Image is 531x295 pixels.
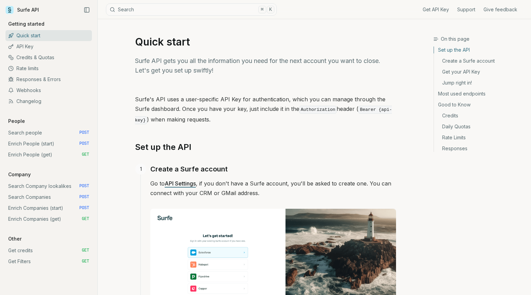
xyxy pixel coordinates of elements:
[434,77,526,88] a: Jump right in!
[434,47,526,55] a: Set up the API
[79,141,89,146] span: POST
[434,55,526,66] a: Create a Surfe account
[5,235,24,242] p: Other
[5,52,92,63] a: Credits & Quotas
[5,118,28,125] p: People
[5,138,92,149] a: Enrich People (start) POST
[79,130,89,136] span: POST
[5,74,92,85] a: Responses & Errors
[79,205,89,211] span: POST
[434,132,526,143] a: Rate Limits
[5,171,33,178] p: Company
[79,183,89,189] span: POST
[5,5,39,15] a: Surfe API
[434,110,526,121] a: Credits
[5,63,92,74] a: Rate limits
[5,30,92,41] a: Quick start
[135,56,396,75] p: Surfe API gets you all the information you need for the next account you want to close. Let's get...
[5,203,92,214] a: Enrich Companies (start) POST
[5,41,92,52] a: API Key
[82,259,89,264] span: GET
[433,36,526,42] h3: On this page
[434,121,526,132] a: Daily Quotas
[82,216,89,222] span: GET
[434,99,526,110] a: Good to Know
[258,6,266,13] kbd: ⌘
[484,6,517,13] a: Give feedback
[423,6,449,13] a: Get API Key
[82,5,92,15] button: Collapse Sidebar
[150,164,228,175] a: Create a Surfe account
[135,94,396,125] p: Surfe's API uses a user-specific API Key for authentication, which you can manage through the Sur...
[135,142,191,153] a: Set up the API
[5,192,92,203] a: Search Companies POST
[5,21,47,27] p: Getting started
[267,6,274,13] kbd: K
[79,194,89,200] span: POST
[5,256,92,267] a: Get Filters GET
[5,214,92,225] a: Enrich Companies (get) GET
[434,143,526,152] a: Responses
[165,180,196,187] a: API Settings
[135,36,396,48] h1: Quick start
[5,181,92,192] a: Search Company lookalikes POST
[5,149,92,160] a: Enrich People (get) GET
[5,96,92,107] a: Changelog
[457,6,475,13] a: Support
[434,88,526,99] a: Most used endpoints
[5,85,92,96] a: Webhooks
[82,248,89,253] span: GET
[434,66,526,77] a: Get your API Key
[299,106,337,114] code: Authorization
[106,3,277,16] button: Search⌘K
[82,152,89,157] span: GET
[5,245,92,256] a: Get credits GET
[5,127,92,138] a: Search people POST
[150,179,396,198] p: Go to , if you don't have a Surfe account, you'll be asked to create one. You can connect with yo...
